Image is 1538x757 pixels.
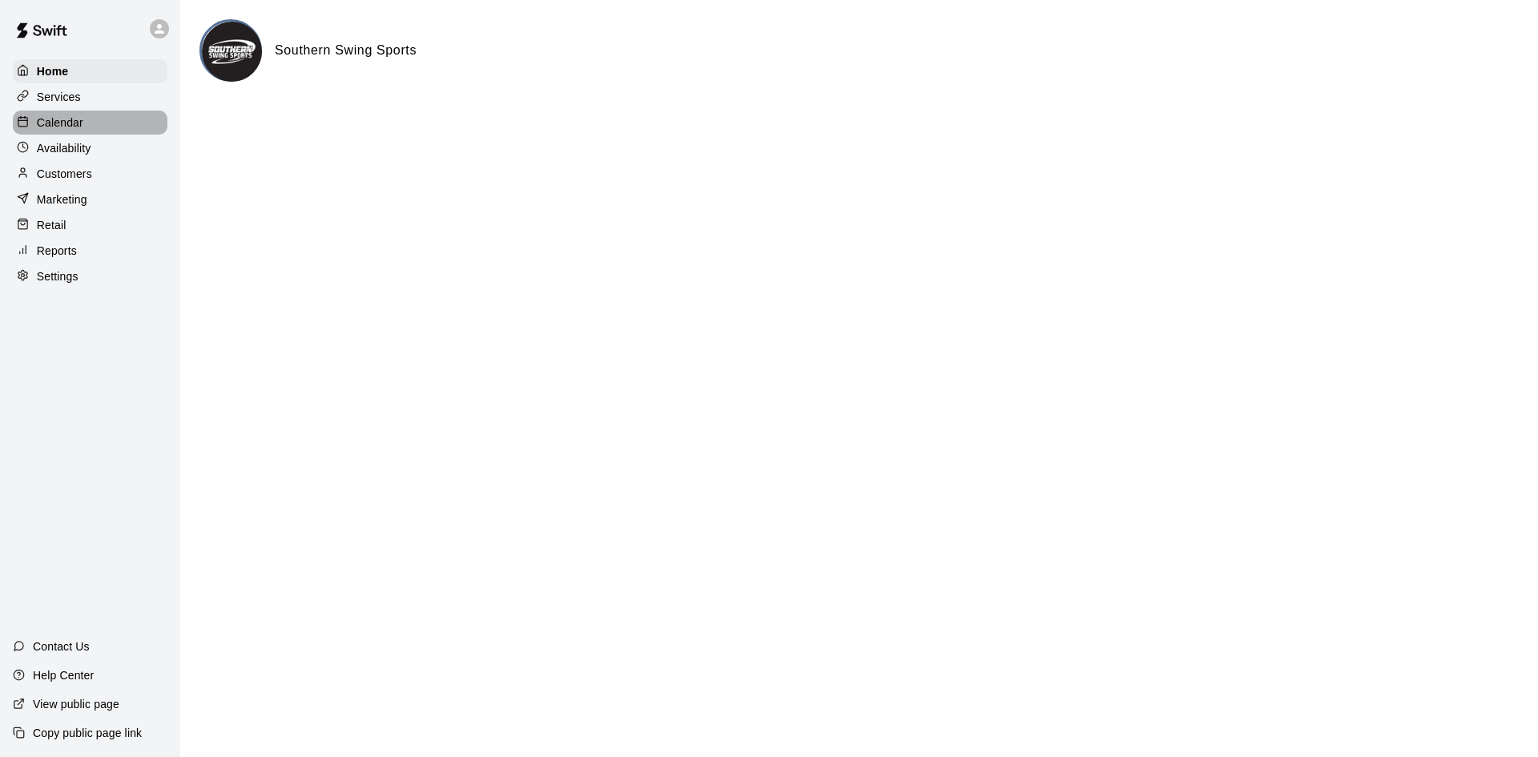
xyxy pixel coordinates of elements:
p: Services [37,89,81,105]
p: Availability [37,140,91,156]
img: Southern Swing Sports logo [202,22,262,82]
p: Home [37,63,69,79]
a: Marketing [13,187,167,211]
p: Marketing [37,191,87,207]
a: Customers [13,162,167,186]
p: Contact Us [33,638,90,654]
p: Calendar [37,115,83,131]
a: Availability [13,136,167,160]
p: Help Center [33,667,94,683]
p: Retail [37,217,66,233]
a: Home [13,59,167,83]
a: Calendar [13,111,167,135]
a: Settings [13,264,167,288]
p: View public page [33,696,119,712]
h6: Southern Swing Sports [275,40,417,61]
p: Customers [37,166,92,182]
p: Reports [37,243,77,259]
a: Services [13,85,167,109]
a: Reports [13,239,167,263]
p: Copy public page link [33,725,142,741]
a: Retail [13,213,167,237]
p: Settings [37,268,79,284]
